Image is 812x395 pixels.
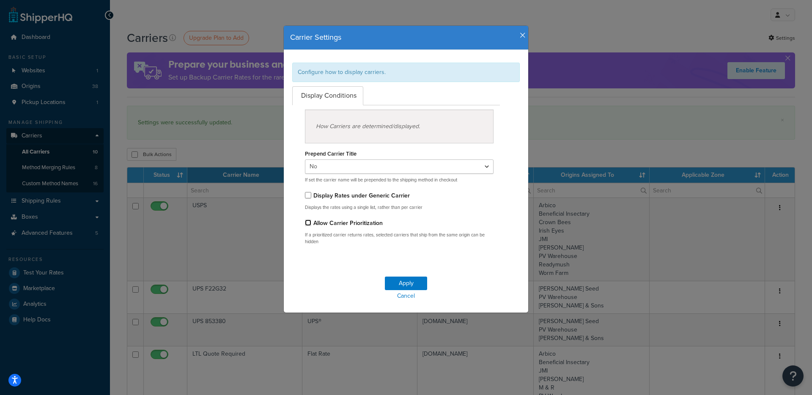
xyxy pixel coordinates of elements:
[305,232,494,245] p: If a prioritized carrier returns rates, selected carriers that ship from the same origin can be h...
[313,219,383,228] label: Allow Carrier Prioritization
[305,110,494,143] div: How Carriers are determined/displayed.
[305,177,494,183] p: If set the carrier name will be prepended to the shipping method in checkout
[292,63,520,82] div: Configure how to display carriers.
[305,151,357,157] label: Prepend Carrier Title
[385,277,427,290] button: Apply
[292,86,363,105] a: Display Conditions
[290,32,522,43] h4: Carrier Settings
[305,192,311,198] input: Display Rates under Generic Carrier
[305,204,494,211] p: Displays the rates using a single list, rather than per carrier
[284,290,528,302] a: Cancel
[313,191,410,200] label: Display Rates under Generic Carrier
[305,219,311,226] input: Allow Carrier Prioritization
